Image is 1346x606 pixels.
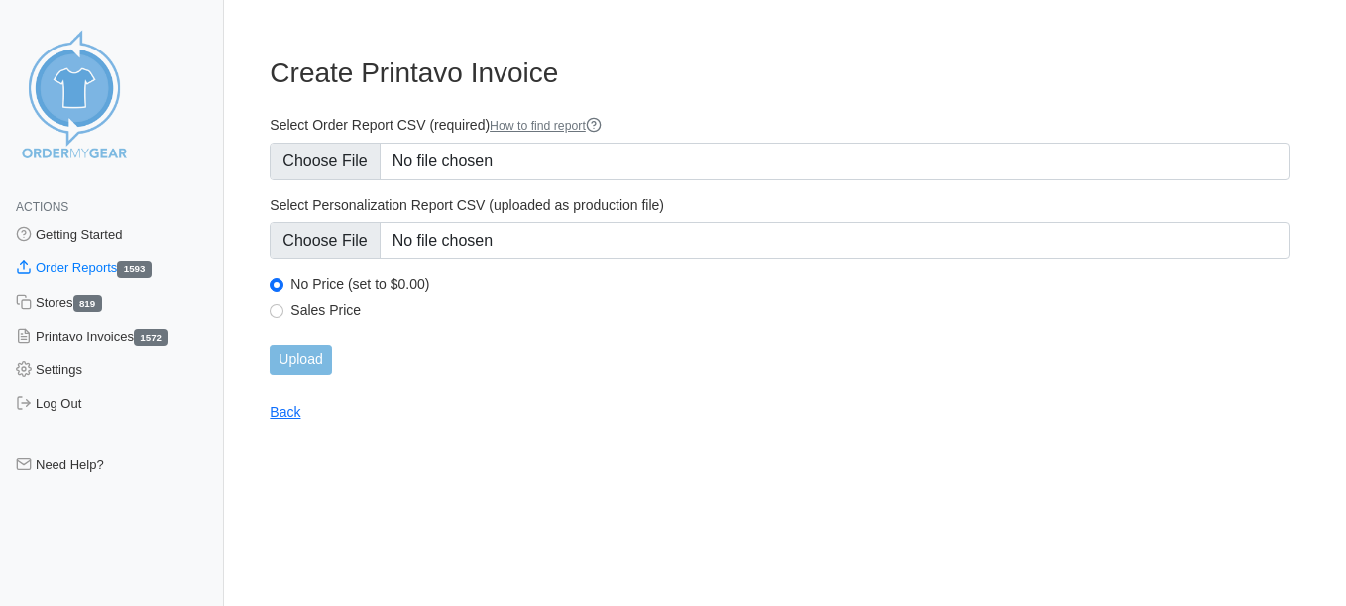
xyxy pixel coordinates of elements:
[134,329,168,346] span: 1572
[16,200,68,214] span: Actions
[270,196,1290,214] label: Select Personalization Report CSV (uploaded as production file)
[270,404,300,420] a: Back
[270,345,331,375] input: Upload
[73,295,102,312] span: 819
[290,301,1290,319] label: Sales Price
[270,56,1290,90] h3: Create Printavo Invoice
[270,116,1290,135] label: Select Order Report CSV (required)
[490,119,602,133] a: How to find report
[290,275,1290,293] label: No Price (set to $0.00)
[117,261,151,278] span: 1593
